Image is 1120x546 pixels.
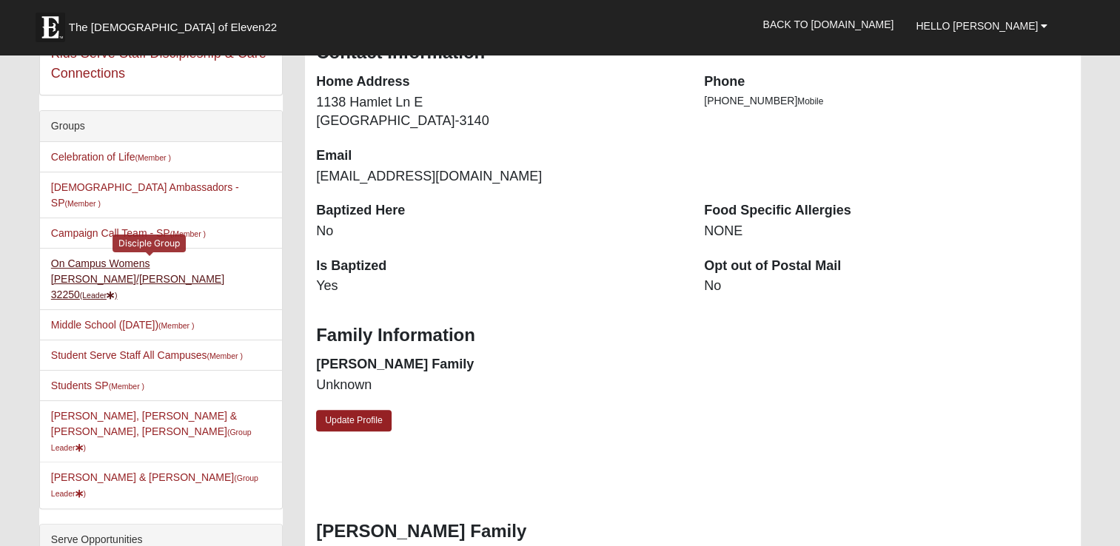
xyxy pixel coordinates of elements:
a: On Campus Womens [PERSON_NAME]/[PERSON_NAME] 32250(Leader) [51,257,224,300]
a: Celebration of Life(Member ) [51,151,171,163]
img: Eleven22 logo [36,13,65,42]
a: Student Serve Staff All Campuses(Member ) [51,349,243,361]
small: (Member ) [65,199,101,208]
a: Middle School ([DATE])(Member ) [51,319,195,331]
dd: [EMAIL_ADDRESS][DOMAIN_NAME] [316,167,682,186]
dt: Baptized Here [316,201,682,220]
dd: Yes [316,277,682,296]
a: Students SP(Member ) [51,380,144,391]
dd: No [704,277,1070,296]
span: The [DEMOGRAPHIC_DATA] of Eleven22 [69,20,277,35]
dt: Food Specific Allergies [704,201,1070,220]
dt: Opt out of Postal Mail [704,257,1070,276]
small: (Leader ) [80,291,118,300]
dd: 1138 Hamlet Ln E [GEOGRAPHIC_DATA]-3140 [316,93,682,131]
small: (Group Leader ) [51,473,258,498]
h3: Family Information [316,325,1070,346]
small: (Group Leader ) [51,428,252,452]
div: Groups [40,111,282,142]
dd: Unknown [316,376,682,395]
small: (Member ) [170,229,206,238]
a: [PERSON_NAME] & [PERSON_NAME](Group Leader) [51,471,258,499]
small: (Member ) [109,382,144,391]
dt: [PERSON_NAME] Family [316,355,682,374]
small: (Member ) [207,351,242,360]
dt: Email [316,146,682,166]
dd: No [316,222,682,241]
a: Back to [DOMAIN_NAME] [751,6,905,43]
a: Campaign Call Team - SP(Member ) [51,227,206,239]
dd: NONE [704,222,1070,241]
small: (Member ) [135,153,170,162]
a: [DEMOGRAPHIC_DATA] Ambassadors - SP(Member ) [51,181,239,209]
span: Hello [PERSON_NAME] [916,20,1038,32]
dt: Home Address [316,73,682,92]
a: Update Profile [316,410,392,431]
span: Mobile [797,96,823,107]
div: Disciple Group [113,235,186,252]
h3: [PERSON_NAME] Family [316,521,1070,542]
small: (Member ) [158,321,194,330]
a: Hello [PERSON_NAME] [905,7,1059,44]
li: [PHONE_NUMBER] [704,93,1070,109]
dt: Phone [704,73,1070,92]
dt: Is Baptized [316,257,682,276]
a: [PERSON_NAME], [PERSON_NAME] & [PERSON_NAME], [PERSON_NAME](Group Leader) [51,410,252,453]
a: The [DEMOGRAPHIC_DATA] of Eleven22 [28,5,324,42]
